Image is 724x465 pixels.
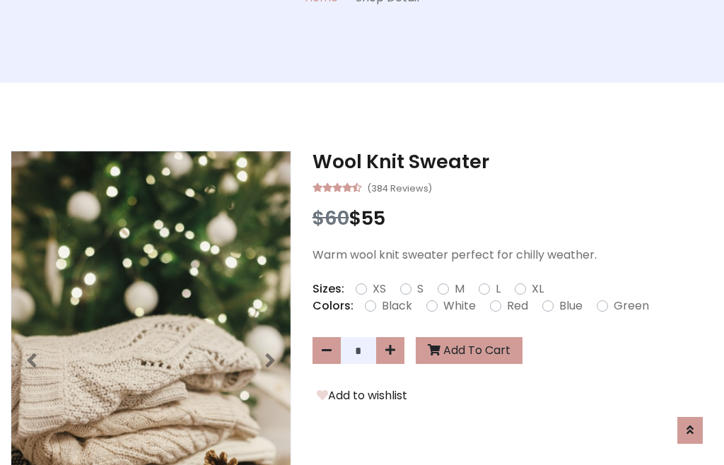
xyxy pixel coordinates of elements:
label: Black [382,298,412,314]
span: 55 [361,205,385,231]
label: XS [373,281,386,298]
p: Colors: [313,298,354,314]
small: (384 Reviews) [367,179,432,196]
label: L [496,281,501,298]
button: Add To Cart [416,337,522,364]
button: Add to wishlist [313,387,411,405]
label: Green [614,298,649,314]
label: Red [507,298,528,314]
label: S [417,281,424,298]
h3: $ [313,207,713,230]
h3: Wool Knit Sweater [313,151,713,173]
label: Blue [559,298,583,314]
span: $60 [313,205,349,231]
label: White [443,298,476,314]
p: Warm wool knit sweater perfect for chilly weather. [313,247,713,264]
label: XL [532,281,544,298]
label: M [455,281,465,298]
p: Sizes: [313,281,344,298]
